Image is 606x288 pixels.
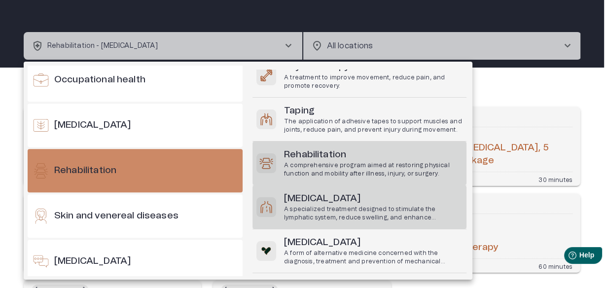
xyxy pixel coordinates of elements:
p: A comprehensive program aimed at restoring physical function and mobility after illness, injury, ... [284,161,463,178]
iframe: Help widget launcher [529,243,606,271]
p: A form of alternative medicine concerned with the diagnosis, treatment and prevention of mechanic... [284,249,463,266]
h6: [MEDICAL_DATA] [284,236,463,250]
p: A treatment to improve movement, reduce pain, and promote recovery. [284,73,463,90]
h6: Rehabilitation [54,164,116,178]
h6: [MEDICAL_DATA] [284,192,463,206]
h6: Skin and venereal diseases [54,210,178,223]
h6: Taping [284,105,463,118]
p: The application of adhesive tapes to support muscles and joints, reduce pain, and prevent injury ... [284,117,463,134]
h6: Rehabilitation [284,148,463,162]
h6: [MEDICAL_DATA] [54,255,131,268]
h6: Occupational health [54,73,145,87]
h6: [MEDICAL_DATA] [54,119,131,132]
p: A specialized treatment designed to stimulate the lymphatic system, reduce swelling, and enhance ... [284,205,463,222]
